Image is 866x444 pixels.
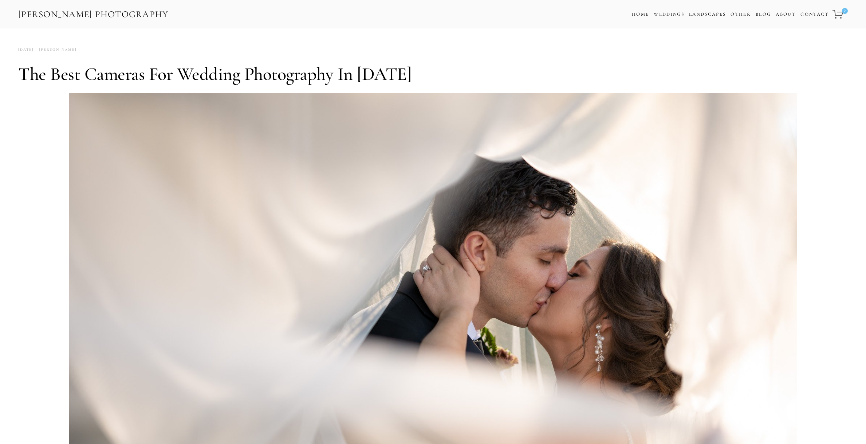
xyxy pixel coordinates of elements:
a: Blog [756,9,771,20]
h1: The Best Cameras for Wedding Photography in [DATE] [18,63,848,85]
a: [PERSON_NAME] [34,45,77,55]
a: Contact [800,9,828,20]
time: [DATE] [18,45,34,55]
a: Landscapes [689,11,726,17]
a: Other [731,11,751,17]
a: About [776,9,796,20]
a: 0 items in cart [831,5,849,23]
a: Home [632,9,649,20]
span: 0 [842,8,848,14]
a: [PERSON_NAME] Photography [17,6,169,23]
a: Weddings [654,11,684,17]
